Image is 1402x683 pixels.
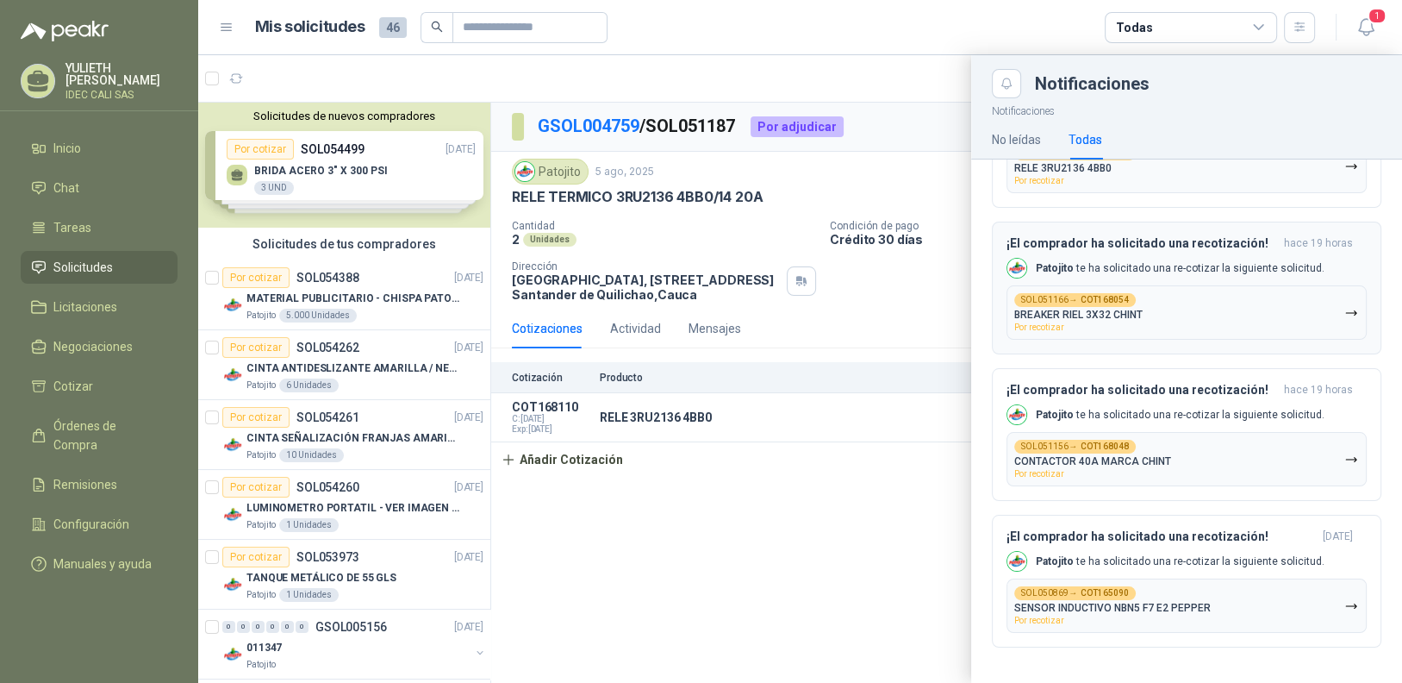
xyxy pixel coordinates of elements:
[53,515,129,534] span: Configuración
[21,468,178,501] a: Remisiones
[21,548,178,580] a: Manuales y ayuda
[1284,383,1353,398] span: hace 19 horas
[992,515,1381,648] button: ¡El comprador ha solicitado una recotización![DATE] Company LogoPatojito te ha solicitado una re-...
[21,251,178,284] a: Solicitudes
[1081,442,1129,451] b: COT168048
[1036,262,1074,274] b: Patojito
[1006,383,1277,398] h3: ¡El comprador ha solicitado una recotización!
[992,130,1041,149] div: No leídas
[1014,455,1171,467] p: CONTACTOR 40A MARCA CHINT
[1081,296,1129,304] b: COT168054
[1014,616,1064,625] span: Por recotizar
[992,368,1381,501] button: ¡El comprador ha solicitado una recotización!hace 19 horas Company LogoPatojito te ha solicitado ...
[1368,8,1386,24] span: 1
[53,298,117,316] span: Licitaciones
[971,98,1402,120] p: Notificaciones
[53,475,117,494] span: Remisiones
[1007,259,1026,278] img: Company Logo
[21,172,178,204] a: Chat
[1006,236,1277,251] h3: ¡El comprador ha solicitado una recotización!
[53,555,152,573] span: Manuales y ayuda
[379,17,407,38] span: 46
[1036,261,1324,276] p: te ha solicitado una re-cotizar la siguiente solicitud.
[1014,293,1136,307] div: SOL051166 →
[65,62,178,86] p: YULIETH [PERSON_NAME]
[1014,162,1112,174] p: RELE 3RU2136 4BB0
[21,508,178,541] a: Configuración
[992,222,1381,354] button: ¡El comprador ha solicitado una recotización!hace 19 horas Company LogoPatojito te ha solicitado ...
[53,218,91,237] span: Tareas
[1069,130,1102,149] div: Todas
[992,69,1021,98] button: Close
[1006,285,1367,340] button: SOL051166→COT168054BREAKER RIEL 3X32 CHINTPor recotizar
[1007,552,1026,571] img: Company Logo
[53,377,93,396] span: Cotizar
[1006,579,1367,633] button: SOL050869→COT165090SENSOR INDUCTIVO NBN5 F7 E2 PEPPERPor recotizar
[21,410,178,461] a: Órdenes de Compra
[1035,75,1381,92] div: Notificaciones
[1036,409,1074,421] b: Patojito
[1014,440,1136,454] div: SOL051156 →
[1323,529,1353,544] span: [DATE]
[1006,432,1367,486] button: SOL051156→COT168048CONTACTOR 40A MARCA CHINTPor recotizar
[1014,323,1064,332] span: Por recotizar
[1006,529,1316,544] h3: ¡El comprador ha solicitado una recotización!
[431,21,443,33] span: search
[1081,589,1129,598] b: COT165090
[53,337,133,356] span: Negociaciones
[1116,18,1152,37] div: Todas
[255,15,365,40] h1: Mis solicitudes
[21,330,178,363] a: Negociaciones
[1036,555,1324,569] p: te ha solicitado una re-cotizar la siguiente solicitud.
[21,21,109,41] img: Logo peakr
[21,132,178,165] a: Inicio
[1036,555,1074,567] b: Patojito
[1007,405,1026,424] img: Company Logo
[65,90,178,100] p: IDEC CALI SAS
[1014,602,1211,614] p: SENSOR INDUCTIVO NBN5 F7 E2 PEPPER
[21,291,178,323] a: Licitaciones
[1014,586,1136,600] div: SOL050869 →
[1036,408,1324,423] p: te ha solicitado una re-cotizar la siguiente solicitud.
[1284,236,1353,251] span: hace 19 horas
[1350,12,1381,43] button: 1
[1014,176,1064,185] span: Por recotizar
[53,417,161,454] span: Órdenes de Compra
[53,258,113,277] span: Solicitudes
[53,179,79,197] span: Chat
[21,211,178,244] a: Tareas
[21,370,178,403] a: Cotizar
[1014,469,1064,479] span: Por recotizar
[53,139,81,158] span: Inicio
[1006,139,1367,193] button: SOL051187→COT168110RELE 3RU2136 4BB0Por recotizar
[1014,309,1143,321] p: BREAKER RIEL 3X32 CHINT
